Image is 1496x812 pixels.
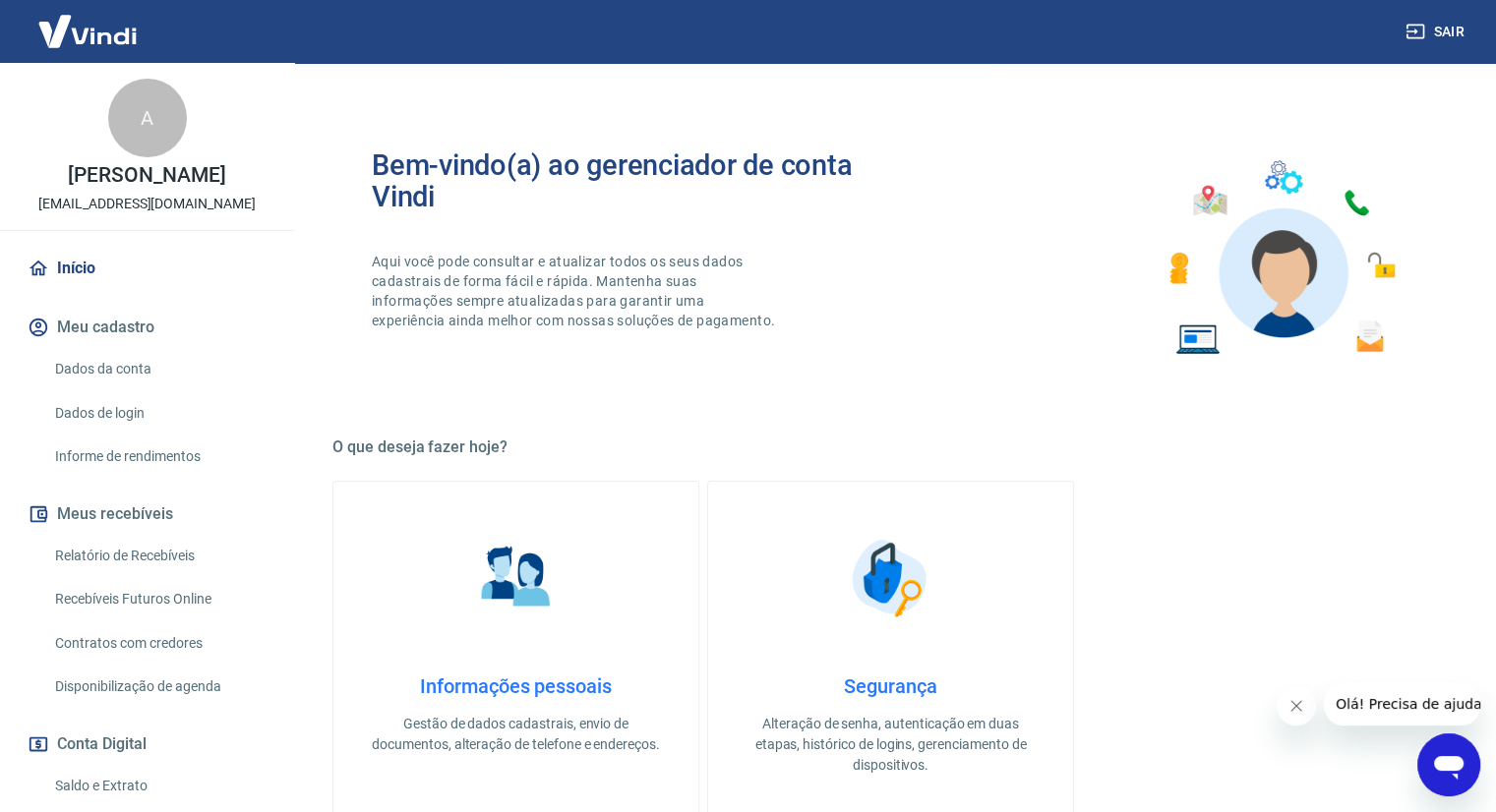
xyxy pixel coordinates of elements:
h5: O que deseja fazer hoje? [332,437,1449,457]
h4: Segurança [740,674,1042,698]
a: Recebíveis Futuros Online [47,579,270,619]
iframe: Fechar mensagem [1277,686,1316,725]
h2: Bem-vindo(a) ao gerenciador de conta Vindi [372,149,891,212]
p: Gestão de dados cadastrais, envio de documentos, alteração de telefone e endereços. [365,714,667,755]
p: Alteração de senha, autenticação em duas etapas, histórico de logins, gerenciamento de dispositivos. [740,714,1042,776]
p: [PERSON_NAME] [68,165,225,186]
p: Aqui você pode consultar e atualizar todos os seus dados cadastrais de forma fácil e rápida. Mant... [372,252,779,330]
img: Vindi [24,1,151,61]
h4: Informações pessoais [365,674,667,698]
div: A [108,79,187,157]
img: Segurança [842,529,940,627]
iframe: Mensagem da empresa [1324,682,1480,725]
a: Dados de login [47,393,270,434]
button: Meus recebíveis [24,493,270,536]
img: Informações pessoais [467,529,566,627]
button: Conta Digital [24,723,270,766]
button: Sair [1402,14,1472,50]
button: Meu cadastro [24,306,270,349]
a: Início [24,247,270,290]
a: Saldo e Extrato [47,766,270,806]
img: Imagem de um avatar masculino com diversos icones exemplificando as funcionalidades do gerenciado... [1152,149,1409,367]
a: Informe de rendimentos [47,436,270,477]
iframe: Botão para abrir a janela de mensagens [1417,733,1480,796]
a: Contratos com credores [47,623,270,664]
a: Dados da conta [47,349,270,389]
p: [EMAIL_ADDRESS][DOMAIN_NAME] [38,194,256,214]
a: Relatório de Recebíveis [47,536,270,576]
span: Olá! Precisa de ajuda? [12,14,165,29]
a: Disponibilização de agenda [47,667,270,707]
